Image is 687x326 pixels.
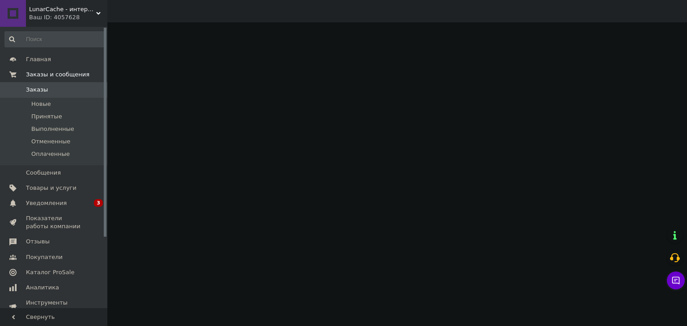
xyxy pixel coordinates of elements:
span: Отмененные [31,138,70,146]
button: Чат с покупателем [667,272,685,289]
span: LunarCache - интернет магазин автотюнинга и запчастей для бытовой техники [29,5,96,13]
span: Заказы [26,86,48,94]
span: Показатели работы компании [26,214,83,230]
span: Уведомления [26,199,67,207]
span: Аналитика [26,284,59,292]
span: Новые [31,100,51,108]
span: Выполненные [31,125,74,133]
span: Принятые [31,113,62,121]
span: Оплаченные [31,150,70,158]
input: Поиск [4,31,106,47]
span: Отзывы [26,238,50,246]
span: Инструменты вебмастера и SEO [26,299,83,315]
span: Заказы и сообщения [26,71,89,79]
span: Главная [26,55,51,63]
span: 3 [94,199,103,207]
span: Сообщения [26,169,61,177]
span: Товары и услуги [26,184,76,192]
span: Каталог ProSale [26,268,74,276]
span: Покупатели [26,253,63,261]
div: Ваш ID: 4057628 [29,13,107,21]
